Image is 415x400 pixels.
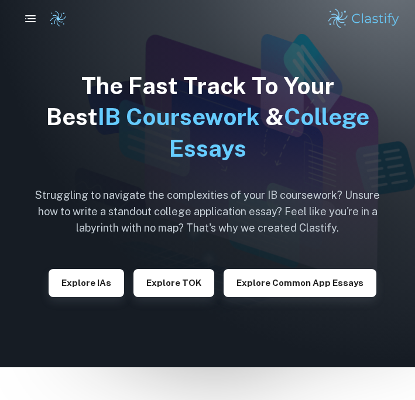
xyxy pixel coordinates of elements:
[49,269,124,297] button: Explore IAs
[98,103,260,130] span: IB Coursework
[133,269,214,297] button: Explore TOK
[26,70,389,164] h1: The Fast Track To Your Best &
[26,187,389,236] h6: Struggling to navigate the complexities of your IB coursework? Unsure how to write a standout col...
[169,103,369,161] span: College Essays
[224,269,376,297] button: Explore Common App essays
[327,7,401,30] img: Clastify logo
[133,277,214,288] a: Explore TOK
[49,10,67,27] img: Clastify logo
[49,277,124,288] a: Explore IAs
[224,277,376,288] a: Explore Common App essays
[42,10,67,27] a: Clastify logo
